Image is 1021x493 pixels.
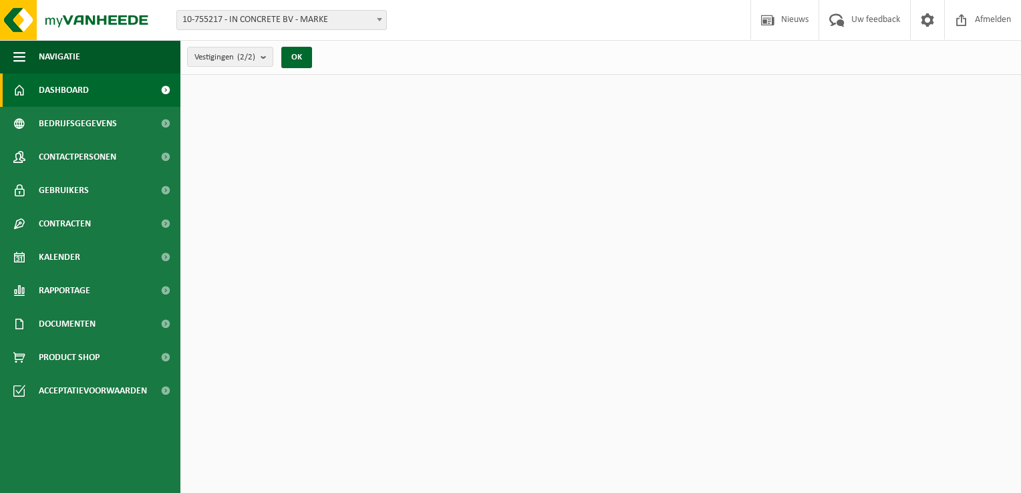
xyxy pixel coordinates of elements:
count: (2/2) [237,53,255,61]
span: Contactpersonen [39,140,116,174]
span: Product Shop [39,341,100,374]
span: Rapportage [39,274,90,307]
span: Vestigingen [194,47,255,67]
span: Gebruikers [39,174,89,207]
span: 10-755217 - IN CONCRETE BV - MARKE [176,10,387,30]
span: Bedrijfsgegevens [39,107,117,140]
span: 10-755217 - IN CONCRETE BV - MARKE [177,11,386,29]
span: Navigatie [39,40,80,73]
button: OK [281,47,312,68]
span: Documenten [39,307,96,341]
span: Acceptatievoorwaarden [39,374,147,407]
span: Kalender [39,240,80,274]
button: Vestigingen(2/2) [187,47,273,67]
span: Dashboard [39,73,89,107]
span: Contracten [39,207,91,240]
